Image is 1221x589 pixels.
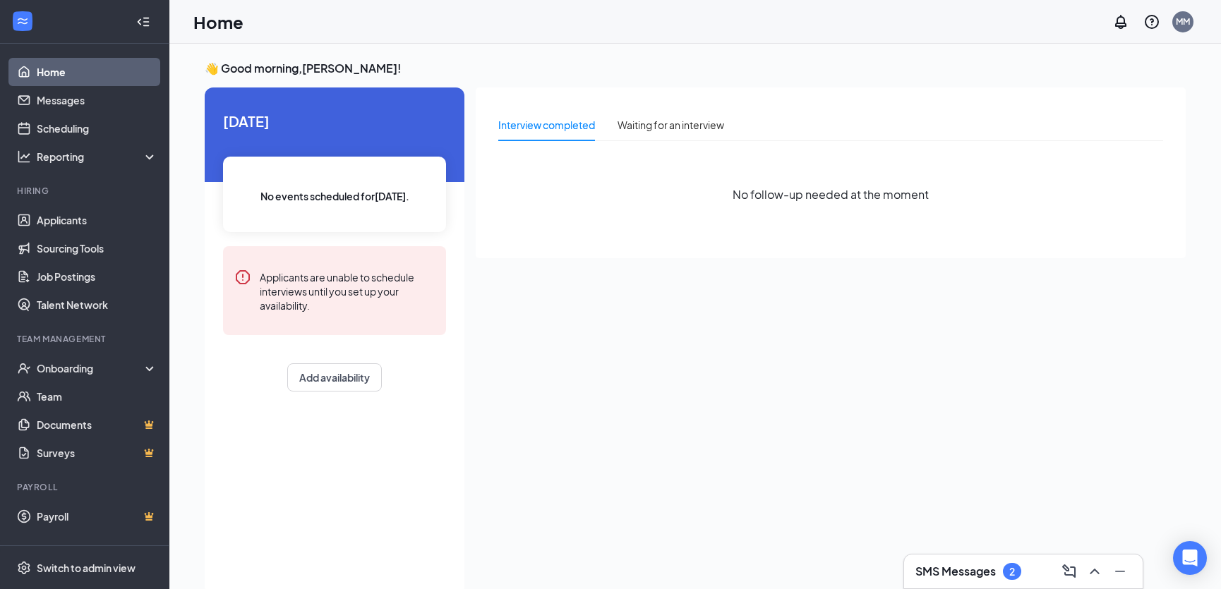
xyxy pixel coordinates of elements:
[1058,560,1081,583] button: ComposeMessage
[1112,563,1129,580] svg: Minimize
[1086,563,1103,580] svg: ChevronUp
[37,262,157,291] a: Job Postings
[1083,560,1106,583] button: ChevronUp
[37,291,157,319] a: Talent Network
[205,61,1186,76] h3: 👋 Good morning, [PERSON_NAME] !
[37,150,158,164] div: Reporting
[1109,560,1131,583] button: Minimize
[287,363,382,391] button: Add availability
[37,439,157,467] a: SurveysCrown
[37,58,157,86] a: Home
[37,502,157,530] a: PayrollCrown
[37,382,157,411] a: Team
[37,206,157,234] a: Applicants
[37,234,157,262] a: Sourcing Tools
[915,564,996,579] h3: SMS Messages
[37,86,157,114] a: Messages
[17,361,31,375] svg: UserCheck
[733,186,929,203] span: No follow-up needed at the moment
[17,150,31,164] svg: Analysis
[260,188,409,204] span: No events scheduled for [DATE] .
[1061,563,1078,580] svg: ComposeMessage
[37,361,145,375] div: Onboarding
[498,117,595,133] div: Interview completed
[260,269,435,312] div: Applicants are unable to schedule interviews until you set up your availability.
[1176,16,1190,28] div: MM
[37,561,136,575] div: Switch to admin view
[1143,13,1160,30] svg: QuestionInfo
[37,114,157,142] a: Scheduling
[17,185,155,197] div: Hiring
[193,10,243,34] h1: Home
[16,14,30,28] svg: WorkstreamLogo
[1112,13,1129,30] svg: Notifications
[1009,566,1015,578] div: 2
[17,481,155,493] div: Payroll
[1173,541,1207,575] div: Open Intercom Messenger
[618,117,724,133] div: Waiting for an interview
[223,110,446,132] span: [DATE]
[17,561,31,575] svg: Settings
[17,333,155,345] div: Team Management
[234,269,251,286] svg: Error
[136,15,150,29] svg: Collapse
[37,411,157,439] a: DocumentsCrown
